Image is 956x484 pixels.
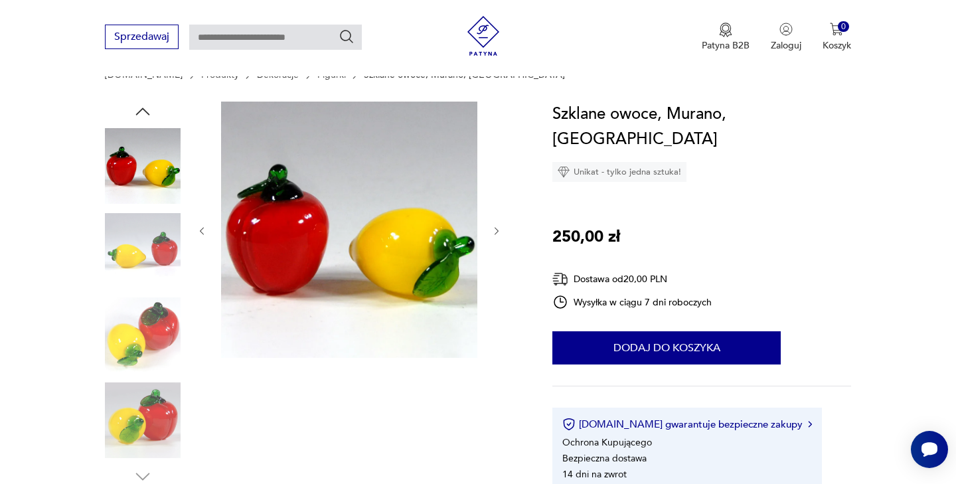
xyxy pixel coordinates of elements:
[779,23,793,36] img: Ikonka użytkownika
[558,166,570,178] img: Ikona diamentu
[562,468,627,481] li: 14 dni na zwrot
[562,436,652,449] li: Ochrona Kupującego
[257,70,299,80] a: Dekoracje
[463,16,503,56] img: Patyna - sklep z meblami i dekoracjami vintage
[552,271,568,287] img: Ikona dostawy
[221,102,477,358] img: Zdjęcie produktu Szklane owoce, Murano, Włochy
[823,23,851,52] button: 0Koszyk
[562,418,811,431] button: [DOMAIN_NAME] gwarantuje bezpieczne zakupy
[105,33,179,42] a: Sprzedawaj
[317,70,346,80] a: Figurki
[105,297,181,373] img: Zdjęcie produktu Szklane owoce, Murano, Włochy
[552,331,781,364] button: Dodaj do koszyka
[105,128,181,204] img: Zdjęcie produktu Szklane owoce, Murano, Włochy
[105,213,181,289] img: Zdjęcie produktu Szklane owoce, Murano, Włochy
[823,39,851,52] p: Koszyk
[702,23,750,52] a: Ikona medaluPatyna B2B
[702,39,750,52] p: Patyna B2B
[552,224,620,250] p: 250,00 zł
[771,23,801,52] button: Zaloguj
[702,23,750,52] button: Patyna B2B
[830,23,843,36] img: Ikona koszyka
[552,294,712,310] div: Wysyłka w ciągu 7 dni roboczych
[339,29,355,44] button: Szukaj
[719,23,732,37] img: Ikona medalu
[808,421,812,428] img: Ikona strzałki w prawo
[552,102,850,152] h1: Szklane owoce, Murano, [GEOGRAPHIC_DATA]
[105,25,179,49] button: Sprzedawaj
[562,418,576,431] img: Ikona certyfikatu
[562,452,647,465] li: Bezpieczna dostawa
[911,431,948,468] iframe: Smartsupp widget button
[552,271,712,287] div: Dostawa od 20,00 PLN
[105,70,183,80] a: [DOMAIN_NAME]
[201,70,239,80] a: Produkty
[771,39,801,52] p: Zaloguj
[364,70,565,80] p: Szklane owoce, Murano, [GEOGRAPHIC_DATA]
[552,162,686,182] div: Unikat - tylko jedna sztuka!
[105,382,181,458] img: Zdjęcie produktu Szklane owoce, Murano, Włochy
[838,21,849,33] div: 0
